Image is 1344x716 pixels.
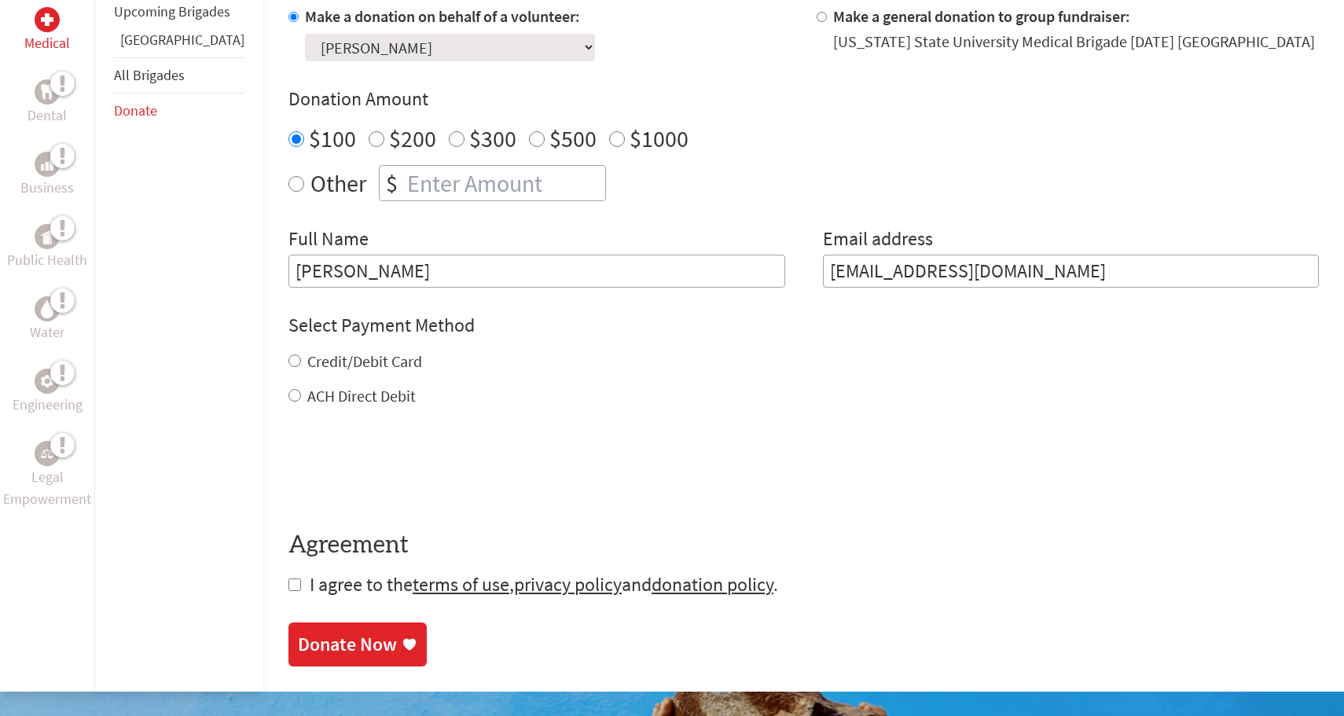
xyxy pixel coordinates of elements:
a: Donate [114,101,157,119]
div: Public Health [35,224,60,249]
iframe: reCAPTCHA [288,439,527,500]
label: ACH Direct Debit [307,386,416,406]
img: Public Health [41,229,53,244]
div: Business [35,152,60,177]
div: [US_STATE] State University Medical Brigade [DATE] [GEOGRAPHIC_DATA] [833,31,1315,53]
label: $500 [549,123,597,153]
input: Enter Amount [404,166,605,200]
label: $200 [389,123,436,153]
div: Dental [35,79,60,105]
img: Medical [41,13,53,26]
label: Make a donation on behalf of a volunteer: [305,6,580,26]
span: I agree to the , and . [310,572,778,597]
h4: Agreement [288,531,1319,560]
a: Donate Now [288,622,427,666]
img: Engineering [41,375,53,387]
label: Credit/Debit Card [307,351,422,371]
input: Your Email [823,255,1320,288]
a: All Brigades [114,66,185,84]
input: Enter Full Name [288,255,785,288]
a: Upcoming Brigades [114,2,230,20]
a: terms of use [413,572,509,597]
a: Legal EmpowermentLegal Empowerment [3,441,91,510]
img: Dental [41,85,53,100]
a: privacy policy [514,572,622,597]
a: WaterWater [30,296,64,343]
div: $ [380,166,404,200]
div: Medical [35,7,60,32]
label: $100 [309,123,356,153]
div: Donate Now [298,632,397,657]
p: Business [20,177,74,199]
p: Water [30,321,64,343]
li: Guatemala [114,29,244,57]
li: All Brigades [114,57,244,94]
p: Public Health [7,249,87,271]
a: donation policy [652,572,773,597]
p: Medical [24,32,70,54]
label: Make a general donation to group fundraiser: [833,6,1130,26]
a: BusinessBusiness [20,152,74,199]
label: $1000 [630,123,689,153]
a: [GEOGRAPHIC_DATA] [120,31,244,49]
a: EngineeringEngineering [13,369,83,416]
div: Legal Empowerment [35,441,60,466]
a: MedicalMedical [24,7,70,54]
p: Legal Empowerment [3,466,91,510]
img: Water [41,300,53,318]
p: Dental [28,105,67,127]
label: Email address [823,226,933,255]
h4: Select Payment Method [288,313,1319,338]
a: DentalDental [28,79,67,127]
img: Legal Empowerment [41,449,53,458]
div: Engineering [35,369,60,394]
img: Business [41,158,53,171]
a: Public HealthPublic Health [7,224,87,271]
h4: Donation Amount [288,86,1319,112]
label: $300 [469,123,516,153]
div: Water [35,296,60,321]
label: Full Name [288,226,369,255]
label: Other [310,165,366,201]
p: Engineering [13,394,83,416]
li: Donate [114,94,244,128]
